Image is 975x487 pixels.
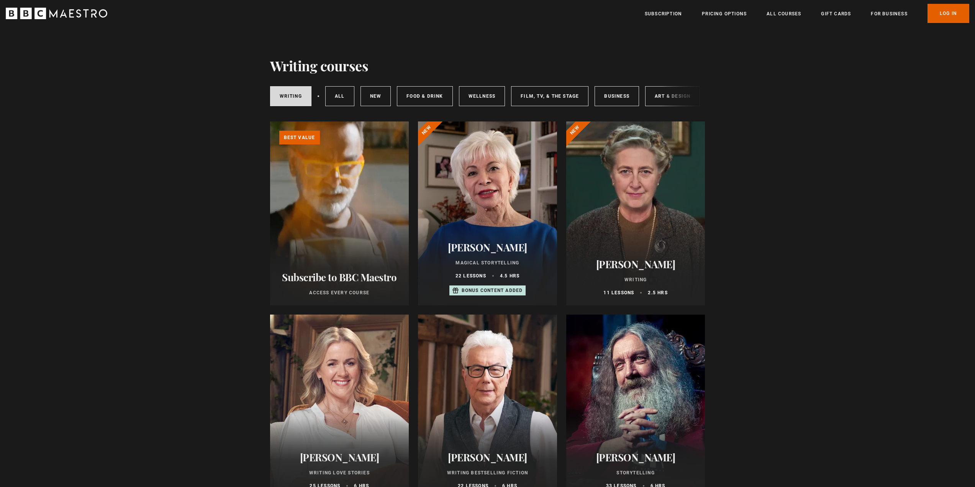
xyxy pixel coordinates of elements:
[575,276,696,283] p: Writing
[603,289,634,296] p: 11 lessons
[702,10,747,18] a: Pricing Options
[566,121,705,305] a: [PERSON_NAME] Writing 11 lessons 2.5 hrs New
[511,86,588,106] a: Film, TV, & The Stage
[456,272,486,279] p: 22 lessons
[575,451,696,463] h2: [PERSON_NAME]
[645,86,700,106] a: Art & Design
[427,259,548,266] p: Magical Storytelling
[325,86,354,106] a: All
[418,121,557,305] a: [PERSON_NAME] Magical Storytelling 22 lessons 4.5 hrs Bonus content added New
[648,289,667,296] p: 2.5 hrs
[500,272,519,279] p: 4.5 hrs
[361,86,391,106] a: New
[270,86,311,106] a: Writing
[270,57,369,74] h1: Writing courses
[462,287,523,294] p: Bonus content added
[279,131,320,144] p: Best value
[279,451,400,463] h2: [PERSON_NAME]
[427,451,548,463] h2: [PERSON_NAME]
[595,86,639,106] a: Business
[459,86,505,106] a: Wellness
[645,10,682,18] a: Subscription
[821,10,851,18] a: Gift Cards
[427,241,548,253] h2: [PERSON_NAME]
[279,469,400,476] p: Writing Love Stories
[6,8,107,19] svg: BBC Maestro
[427,469,548,476] p: Writing Bestselling Fiction
[575,469,696,476] p: Storytelling
[575,258,696,270] h2: [PERSON_NAME]
[767,10,801,18] a: All Courses
[871,10,907,18] a: For business
[927,4,969,23] a: Log In
[397,86,452,106] a: Food & Drink
[645,4,969,23] nav: Primary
